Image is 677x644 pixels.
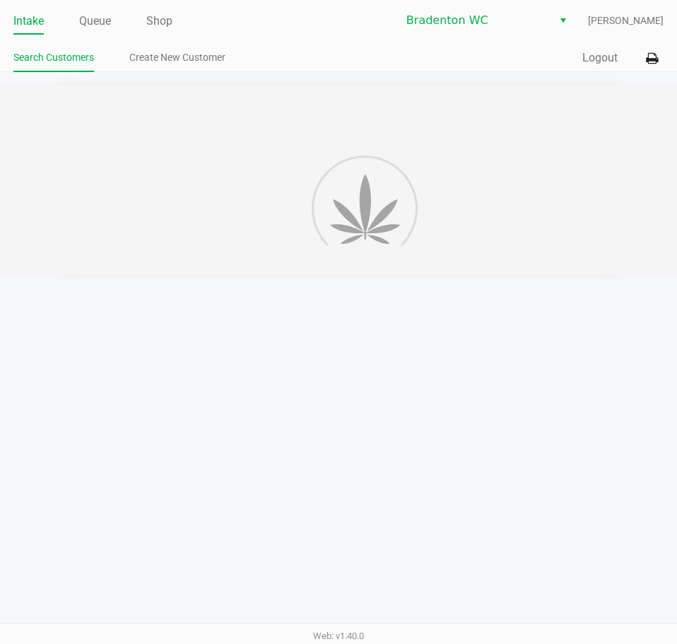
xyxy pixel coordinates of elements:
button: Select [553,8,573,33]
a: Search Customers [13,49,94,66]
a: Queue [79,11,111,31]
a: Intake [13,11,44,31]
span: [PERSON_NAME] [588,13,664,28]
a: Shop [146,11,172,31]
span: Bradenton WC [406,12,544,29]
a: Create New Customer [129,49,225,66]
button: Logout [582,49,618,66]
span: Web: v1.40.0 [313,631,364,641]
